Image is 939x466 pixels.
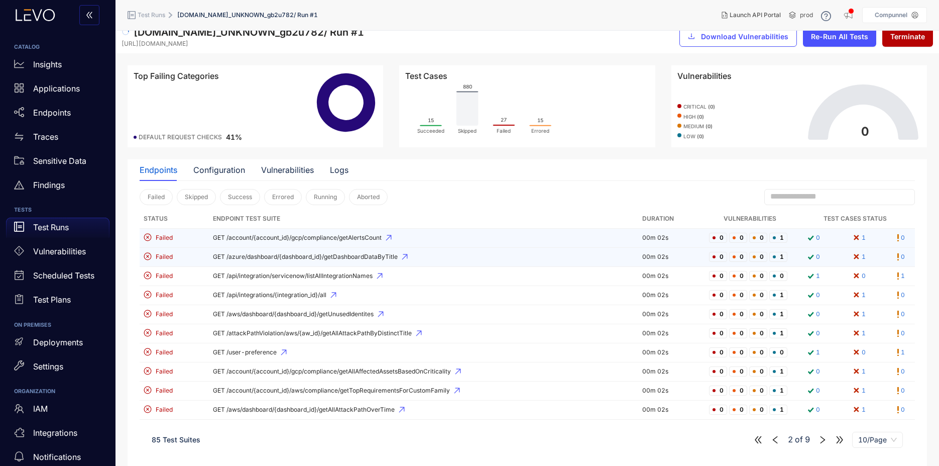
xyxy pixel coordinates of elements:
[261,165,314,174] div: Vulnerabilities
[729,252,747,262] span: 0
[769,386,787,396] span: 1
[85,11,93,20] span: double-left
[714,7,789,23] button: Launch API Portal
[156,330,173,337] span: Failed
[156,387,173,394] span: Failed
[811,33,868,41] span: Re-Run All Tests
[185,194,208,201] span: Skipped
[497,128,511,134] tspan: Failed
[213,368,635,375] span: GET /account/{account_id}/gcp/compliance/getAllAffectedAssetsBasedOnCriticality
[709,233,727,243] span: 0
[749,271,767,281] span: 0
[156,253,173,260] span: Failed
[805,386,820,396] a: 0
[6,54,109,78] a: Insights
[754,435,763,444] span: double-left
[33,223,69,232] p: Test Runs
[638,401,705,420] td: 00m 02s
[156,406,173,413] span: Failed
[177,12,318,19] span: [DOMAIN_NAME]_UNKNOWN_gb2u782 / Run # 1
[852,290,866,301] a: 1
[228,194,252,201] span: Success
[463,83,472,89] tspan: 880
[729,271,747,281] span: 0
[771,435,780,444] span: left
[33,108,71,117] p: Endpoints
[213,406,635,413] span: GET /aws/dashboard/{dashboard_id}/getAllAttackPathOverTime
[638,343,705,362] td: 00m 02s
[749,252,767,262] span: 0
[729,386,747,396] span: 0
[33,132,58,141] p: Traces
[209,209,639,229] th: Endpoint Test Suite
[638,305,705,324] td: 00m 02s
[795,209,915,229] th: Test Cases Status
[33,271,94,280] p: Scheduled Tests
[14,207,101,213] h6: TESTS
[14,44,101,50] h6: CATALOG
[803,27,876,47] button: Re-Run All Tests
[805,435,810,444] span: 9
[156,292,173,299] span: Failed
[709,328,727,338] span: 0
[852,366,866,377] a: 1
[14,404,24,414] span: team
[897,233,905,243] a: 0
[156,368,173,375] span: Failed
[679,27,797,47] button: downloadDownload Vulnerabilities
[688,33,695,41] span: download
[6,151,109,175] a: Sensitive Data
[852,252,866,262] a: 1
[148,194,165,201] span: Failed
[156,272,173,279] span: Failed
[861,124,869,139] text: 0
[729,328,747,338] span: 0
[875,12,907,19] p: Compunnel
[769,328,787,338] span: 1
[33,180,65,190] p: Findings
[6,356,109,381] a: Settings
[749,347,767,357] span: 0
[405,71,649,80] div: Test Cases
[193,165,245,174] div: Configuration
[769,309,787,319] span: 1
[835,435,844,444] span: double-right
[858,432,897,447] span: 10/Page
[897,386,905,396] a: 0
[852,271,866,282] a: 0
[788,435,793,444] span: 2
[709,405,727,415] span: 0
[314,194,337,201] span: Running
[138,12,165,19] span: Test Runs
[638,382,705,401] td: 00m 02s
[531,128,549,134] tspan: Errored
[6,175,109,199] a: Findings
[897,252,905,262] a: 0
[677,71,732,80] span: Vulnerabilities
[805,233,820,243] a: 0
[749,309,767,319] span: 0
[6,423,109,447] a: Integrations
[6,127,109,151] a: Traces
[729,347,747,357] span: 0
[805,366,820,377] a: 0
[706,123,713,129] b: ( 0 )
[140,189,173,205] button: Failed
[701,33,788,41] span: Download Vulnerabilities
[897,347,905,358] a: 1
[709,386,727,396] span: 0
[213,253,635,260] span: GET /azure/dashboard/{dashboard_id}/getDashboardDataByTitle
[6,399,109,423] a: IAM
[213,349,635,356] span: GET /user-preference
[33,156,86,165] p: Sensitive Data
[14,132,24,142] span: swap
[6,290,109,314] a: Test Plans
[697,114,704,120] b: ( 0 )
[683,104,715,110] span: critical
[709,252,727,262] span: 0
[852,233,866,243] a: 1
[683,114,704,120] span: high
[683,134,704,140] span: low
[852,386,866,396] a: 1
[156,311,173,318] span: Failed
